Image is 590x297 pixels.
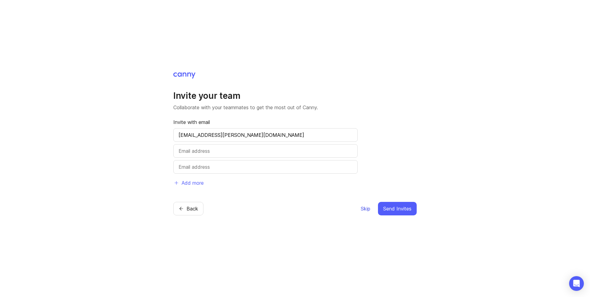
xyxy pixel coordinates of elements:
img: Canny Home [173,72,195,79]
button: Send Invites [378,202,417,215]
button: Add more [173,176,204,190]
input: Email address [179,163,352,171]
p: Invite with email [173,118,358,126]
h1: Invite your team [173,90,417,101]
span: Back [187,205,198,212]
div: Open Intercom Messenger [569,276,584,291]
input: Email address [179,147,352,155]
button: Back [173,202,203,215]
span: Skip [361,205,370,212]
input: Email address [179,131,352,139]
span: Add more [182,179,204,187]
span: Send Invites [383,205,411,212]
button: Skip [360,202,371,215]
p: Collaborate with your teammates to get the most out of Canny. [173,104,417,111]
